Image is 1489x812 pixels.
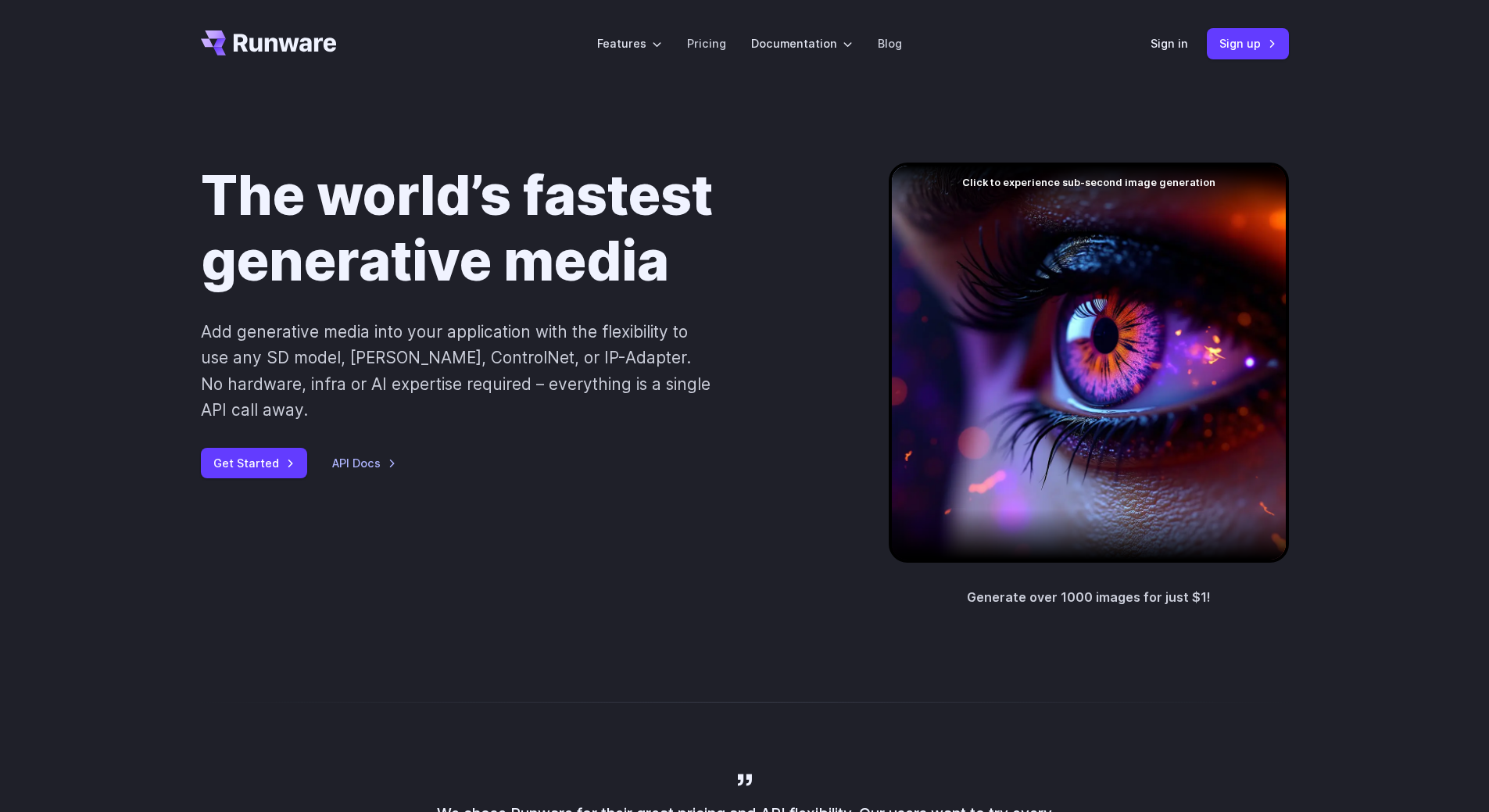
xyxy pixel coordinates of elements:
h1: The world’s fastest generative media [201,163,839,294]
p: Add generative media into your application with the flexibility to use any SD model, [PERSON_NAME... [201,319,711,423]
a: Sign in [1151,34,1188,52]
label: Features [597,34,662,52]
a: Pricing [687,34,726,52]
a: API Docs [332,454,396,472]
a: Sign up [1207,28,1289,59]
a: Go to / [201,30,337,55]
p: Generate over 1000 images for just $1! [967,588,1211,608]
a: Get Started [201,448,307,478]
label: Documentation [751,34,853,52]
a: Blog [878,34,902,52]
